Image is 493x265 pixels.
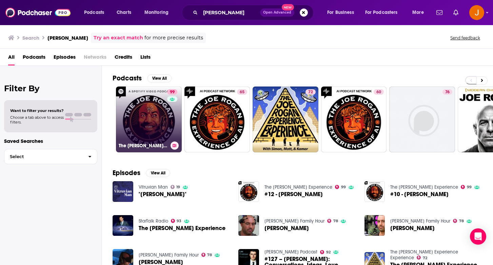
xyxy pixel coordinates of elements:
[139,218,168,224] a: StarTalk Radio
[469,5,484,20] button: Show profile menu
[240,89,244,96] span: 65
[139,191,186,197] span: "[PERSON_NAME]"
[188,5,320,20] div: Search podcasts, credits, & more...
[365,8,398,17] span: For Podcasters
[264,225,309,231] a: JOE ROGAN
[171,185,180,189] a: 19
[390,249,458,261] a: The Joe Rogan Experience Experience
[451,7,461,18] a: Show notifications dropdown
[113,181,133,202] img: "Joe Rogan"
[412,8,424,17] span: More
[282,4,294,11] span: New
[264,191,323,197] span: #12 - [PERSON_NAME]
[322,7,362,18] button: open menu
[417,255,427,260] a: 72
[113,169,170,177] a: EpisodesView All
[376,89,381,96] span: 60
[238,215,259,236] a: JOE ROGAN
[177,220,181,223] span: 93
[8,52,15,65] a: All
[305,89,316,95] a: 72
[4,154,83,159] span: Select
[54,52,76,65] a: Episodes
[364,181,385,202] a: #10 - Joe Rogan
[113,215,133,236] img: The Joe Rogan Experience
[84,52,106,65] span: Networks
[176,186,180,189] span: 19
[408,7,432,18] button: open menu
[119,143,168,149] h3: The [PERSON_NAME] Experience
[139,259,183,265] span: [PERSON_NAME]
[470,228,486,245] div: Open Intercom Messenger
[423,257,427,260] span: 72
[335,185,346,189] a: 99
[4,83,97,93] h2: Filter By
[469,5,484,20] span: Logged in as justine87181
[115,52,132,65] a: Credits
[341,186,346,189] span: 99
[23,52,45,65] span: Podcasts
[184,87,250,152] a: 65
[263,11,291,14] span: Open Advanced
[139,252,199,258] a: Duncan Trussell Family Hour
[321,87,387,152] a: 60
[5,6,71,19] img: Podchaser - Follow, Share and Rate Podcasts
[112,7,135,18] a: Charts
[200,7,260,18] input: Search podcasts, credits, & more...
[264,225,309,231] span: [PERSON_NAME]
[253,87,318,152] a: 72
[167,89,177,95] a: 99
[139,259,183,265] a: JOE ROGAN
[390,184,458,190] a: The Joe Rogan Experience
[364,215,385,236] img: JOE ROGAN
[327,219,338,223] a: 78
[390,225,435,231] span: [PERSON_NAME]
[264,218,324,224] a: Duncan Trussell Family Hour
[361,7,408,18] button: open menu
[117,8,131,17] span: Charts
[389,87,455,152] a: 76
[238,181,259,202] img: #12 - Joe Rogan
[390,191,449,197] a: #10 - Joe Rogan
[4,138,97,144] p: Saved Searches
[207,253,212,257] span: 78
[22,35,39,41] h3: Search
[94,34,143,42] a: Try an exact match
[390,225,435,231] a: JOE ROGAN
[113,74,142,82] h2: Podcasts
[201,253,212,257] a: 78
[4,149,97,164] button: Select
[79,7,113,18] button: open menu
[140,52,151,65] a: Lists
[264,191,323,197] a: #12 - Joe Rogan
[264,249,317,255] a: Lex Fridman Podcast
[459,220,464,223] span: 78
[170,89,175,96] span: 99
[171,219,182,223] a: 93
[116,87,182,152] a: 99The [PERSON_NAME] Experience
[260,8,294,17] button: Open AdvancedNew
[113,74,172,82] a: PodcastsView All
[320,250,331,254] a: 92
[374,89,384,95] a: 60
[139,184,168,190] a: Vitruvian Man
[264,184,332,190] a: The Joe Rogan Experience
[308,89,313,96] span: 72
[326,251,331,254] span: 92
[10,108,64,113] span: Want to filter your results?
[140,7,177,18] button: open menu
[139,191,186,197] a: "Joe Rogan"
[453,219,464,223] a: 78
[113,169,140,177] h2: Episodes
[84,8,104,17] span: Podcasts
[445,89,450,96] span: 76
[10,115,64,125] span: Choose a tab above to access filters.
[434,7,445,18] a: Show notifications dropdown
